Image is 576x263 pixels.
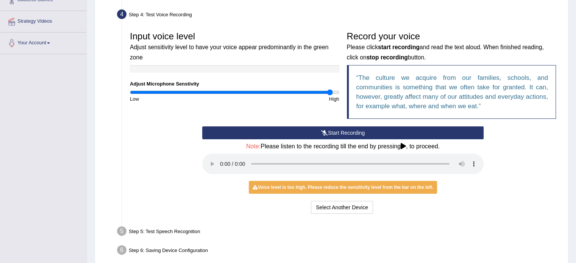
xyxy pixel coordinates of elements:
[378,44,420,50] b: start recording
[246,143,261,149] span: Note:
[130,31,339,61] h3: Input voice level
[114,224,565,241] div: Step 5: Test Speech Recognition
[114,7,565,24] div: Step 4: Test Voice Recording
[126,95,234,103] div: Low
[311,201,373,214] button: Select Another Device
[130,44,328,60] small: Adjust sensitivity level to have your voice appear predominantly in the green zone
[114,243,565,260] div: Step 6: Saving Device Configuration
[202,143,484,150] h4: Please listen to the recording till the end by pressing , to proceed.
[249,181,437,194] div: Voice level is too high. Please reduce the sensitivity level from the bar on the left.
[0,33,87,51] a: Your Account
[347,31,556,61] h3: Record your voice
[202,126,484,139] button: Start Recording
[130,80,199,87] label: Adjust Microphone Senstivity
[0,11,87,30] a: Strategy Videos
[234,95,343,103] div: High
[367,54,408,61] b: stop recording
[356,74,548,110] q: The culture we acquire from our families, schools, and communities is something that we often tak...
[347,44,544,60] small: Please click and read the text aloud. When finished reading, click on button.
